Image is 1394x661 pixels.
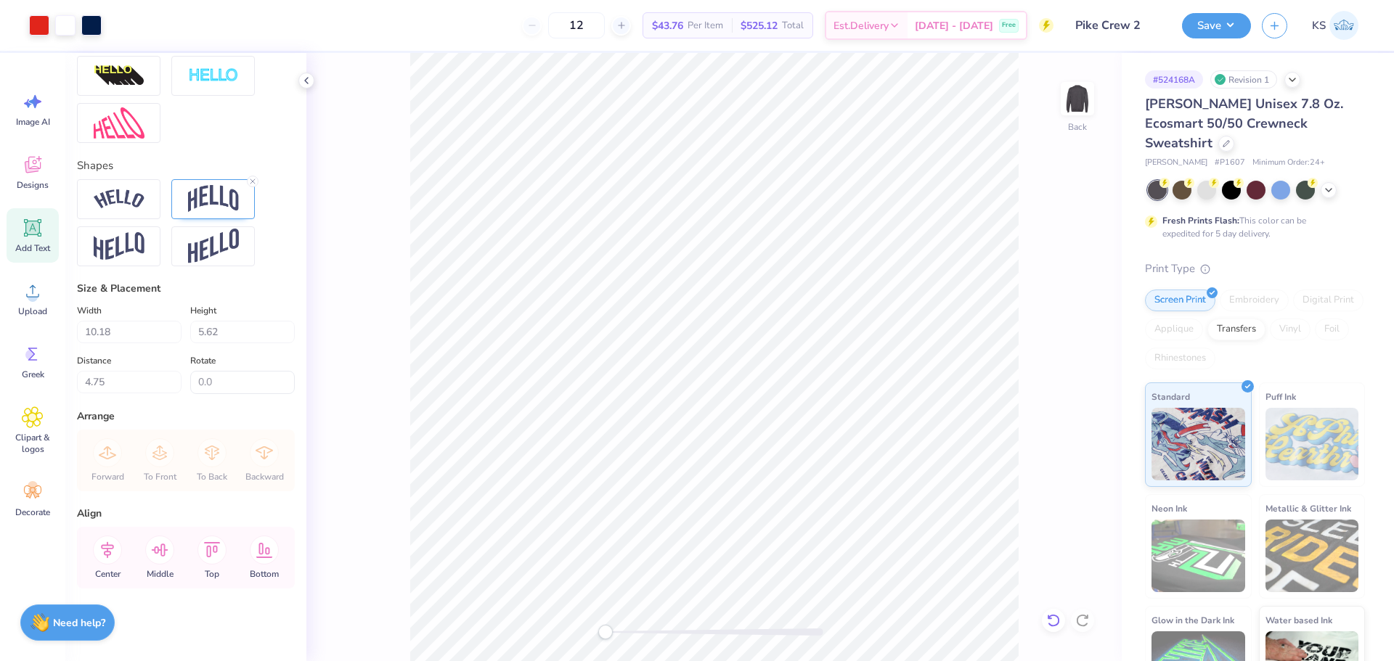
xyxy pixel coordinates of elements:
[1312,17,1326,34] span: KS
[1152,612,1234,628] span: Glow in the Dark Ink
[188,185,239,213] img: Arch
[1265,408,1359,480] img: Puff Ink
[9,432,57,455] span: Clipart & logos
[1270,319,1311,340] div: Vinyl
[190,352,216,369] label: Rotate
[1210,70,1277,89] div: Revision 1
[250,568,279,580] span: Bottom
[94,189,144,209] img: Arc
[188,67,239,84] img: Negative Space
[77,352,111,369] label: Distance
[94,232,144,260] img: Flag
[741,18,778,33] span: $525.12
[147,568,174,580] span: Middle
[1002,20,1016,30] span: Free
[77,408,295,424] div: Arrange
[188,229,239,264] img: Rise
[1145,348,1215,369] div: Rhinestones
[15,506,50,518] span: Decorate
[1145,290,1215,311] div: Screen Print
[915,18,993,33] span: [DATE] - [DATE]
[782,18,804,33] span: Total
[77,281,295,296] div: Size & Placement
[94,107,144,139] img: Free Distort
[77,157,113,174] label: Shapes
[1315,319,1349,340] div: Foil
[1068,120,1087,134] div: Back
[1305,11,1365,40] a: KS
[15,242,50,254] span: Add Text
[1329,11,1358,40] img: Kath Sales
[205,568,219,580] span: Top
[1152,408,1245,480] img: Standard
[1063,84,1092,113] img: Back
[77,506,295,521] div: Align
[1293,290,1364,311] div: Digital Print
[190,302,216,319] label: Height
[53,616,105,630] strong: Need help?
[1145,157,1207,169] span: [PERSON_NAME]
[1215,157,1245,169] span: # P1607
[1145,95,1343,152] span: [PERSON_NAME] Unisex 7.8 Oz. Ecosmart 50/50 Crewneck Sweatshirt
[1265,612,1332,628] span: Water based Ink
[94,65,144,88] img: 3D Illusion
[1152,520,1245,592] img: Neon Ink
[1145,319,1203,340] div: Applique
[1265,501,1351,516] span: Metallic & Glitter Ink
[77,302,102,319] label: Width
[1145,260,1365,277] div: Print Type
[688,18,723,33] span: Per Item
[598,625,613,639] div: Accessibility label
[652,18,683,33] span: $43.76
[18,305,47,317] span: Upload
[17,179,49,191] span: Designs
[22,369,44,380] span: Greek
[1207,319,1265,340] div: Transfers
[1152,389,1190,404] span: Standard
[1162,215,1239,226] strong: Fresh Prints Flash:
[833,18,889,33] span: Est. Delivery
[1265,389,1296,404] span: Puff Ink
[1220,290,1289,311] div: Embroidery
[16,116,50,128] span: Image AI
[95,568,121,580] span: Center
[1145,70,1203,89] div: # 524168A
[1152,501,1187,516] span: Neon Ink
[548,12,605,38] input: – –
[1064,11,1171,40] input: Untitled Design
[1265,520,1359,592] img: Metallic & Glitter Ink
[1162,214,1341,240] div: This color can be expedited for 5 day delivery.
[1182,13,1251,38] button: Save
[1252,157,1325,169] span: Minimum Order: 24 +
